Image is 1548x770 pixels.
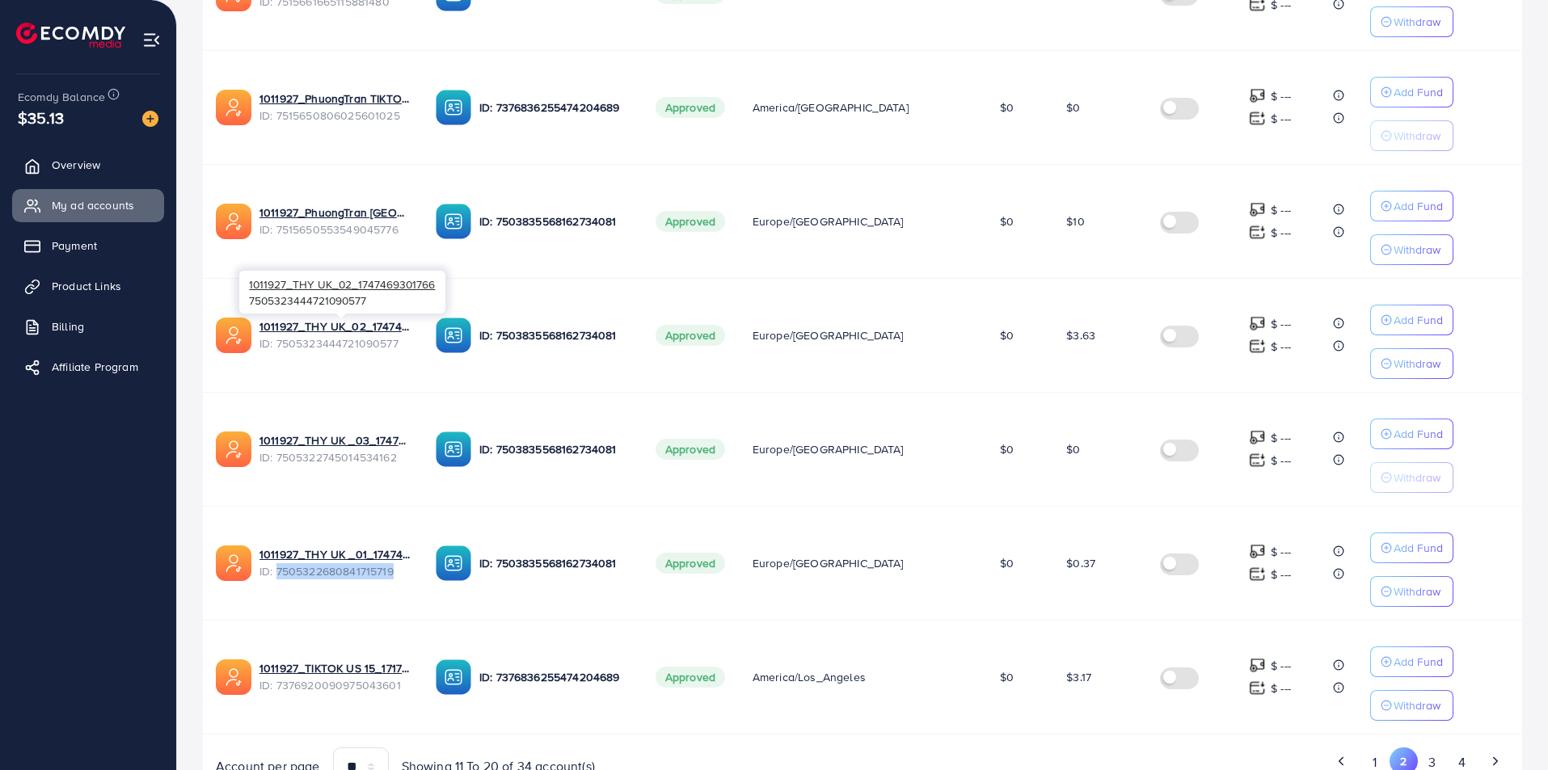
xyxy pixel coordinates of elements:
[239,271,445,313] div: 7505323444721090577
[1394,240,1440,259] p: Withdraw
[259,204,410,221] a: 1011927_PhuongTran [GEOGRAPHIC_DATA] 01_1749873767691
[1249,680,1266,696] img: top-up amount
[479,326,630,345] p: ID: 7503835568162734081
[259,677,410,693] span: ID: 7376920090975043601
[1271,451,1291,470] p: $ ---
[1394,538,1443,558] p: Add Fund
[1000,669,1014,685] span: $0
[1394,354,1440,373] p: Withdraw
[436,204,471,239] img: ic-ba-acc.ded83a64.svg
[1370,305,1453,335] button: Add Fund
[18,89,105,105] span: Ecomdy Balance
[1066,555,1095,571] span: $0.37
[1394,196,1443,216] p: Add Fund
[1271,428,1291,448] p: $ ---
[1271,656,1291,675] p: $ ---
[753,669,866,685] span: America/Los_Angeles
[52,359,138,375] span: Affiliate Program
[1249,657,1266,674] img: top-up amount
[259,90,410,124] div: <span class='underline'>1011927_PhuongTran TIKTOK US 01_1749873828056</span></br>7515650806025601025
[1066,327,1095,343] span: $3.63
[1249,429,1266,446] img: top-up amount
[1249,110,1266,127] img: top-up amount
[12,189,164,221] a: My ad accounts
[259,563,410,579] span: ID: 7505322680841715719
[1249,452,1266,469] img: top-up amount
[1370,646,1453,677] button: Add Fund
[1394,468,1440,487] p: Withdraw
[1479,697,1536,758] iframe: Chat
[12,149,164,181] a: Overview
[1000,555,1014,571] span: $0
[1370,419,1453,449] button: Add Fund
[479,667,630,687] p: ID: 7376836255474204689
[259,221,410,238] span: ID: 7515650553549045776
[1394,310,1443,330] p: Add Fund
[1271,337,1291,356] p: $ ---
[216,318,251,353] img: ic-ads-acc.e4c84228.svg
[1370,234,1453,265] button: Withdraw
[1000,441,1014,457] span: $0
[249,276,435,292] span: 1011927_THY UK_02_1747469301766
[1249,543,1266,560] img: top-up amount
[1370,532,1453,563] button: Add Fund
[436,431,471,467] img: ic-ba-acc.ded83a64.svg
[259,546,410,579] div: <span class='underline'>1011927_THY UK _01_1747469269682</span></br>7505322680841715719
[18,106,64,129] span: $35.13
[1370,191,1453,221] button: Add Fund
[753,213,904,229] span: Europe/[GEOGRAPHIC_DATA]
[1271,679,1291,698] p: $ ---
[1000,327,1014,343] span: $0
[52,278,121,294] span: Product Links
[1394,12,1440,32] p: Withdraw
[1271,223,1291,242] p: $ ---
[259,107,410,124] span: ID: 7515650806025601025
[216,204,251,239] img: ic-ads-acc.e4c84228.svg
[216,659,251,695] img: ic-ads-acc.e4c84228.svg
[1066,213,1084,229] span: $10
[1394,82,1443,102] p: Add Fund
[142,111,158,127] img: image
[1066,441,1080,457] span: $0
[436,545,471,581] img: ic-ba-acc.ded83a64.svg
[656,325,725,346] span: Approved
[259,90,410,107] a: 1011927_PhuongTran TIKTOK US 01_1749873828056
[1249,338,1266,355] img: top-up amount
[436,90,471,125] img: ic-ba-acc.ded83a64.svg
[259,204,410,238] div: <span class='underline'>1011927_PhuongTran UK 01_1749873767691</span></br>7515650553549045776
[479,553,630,573] p: ID: 7503835568162734081
[259,335,410,351] span: ID: 7505323444721090577
[1370,576,1453,607] button: Withdraw
[1394,424,1443,444] p: Add Fund
[52,157,100,173] span: Overview
[1066,99,1080,116] span: $0
[1394,582,1440,601] p: Withdraw
[656,97,725,118] span: Approved
[1000,99,1014,116] span: $0
[259,318,410,335] a: 1011927_THY UK_02_1747469301766
[753,441,904,457] span: Europe/[GEOGRAPHIC_DATA]
[216,545,251,581] img: ic-ads-acc.e4c84228.svg
[1249,315,1266,332] img: top-up amount
[1394,652,1443,671] p: Add Fund
[12,351,164,383] a: Affiliate Program
[259,432,410,465] div: <span class='underline'>1011927_THY UK _03_1747469320630</span></br>7505322745014534162
[1249,87,1266,104] img: top-up amount
[12,229,164,262] a: Payment
[1271,86,1291,106] p: $ ---
[1271,109,1291,128] p: $ ---
[479,98,630,117] p: ID: 7376836255474204689
[656,667,725,688] span: Approved
[656,211,725,232] span: Approved
[1000,213,1014,229] span: $0
[1370,6,1453,37] button: Withdraw
[1370,690,1453,721] button: Withdraw
[1271,565,1291,584] p: $ ---
[1249,201,1266,218] img: top-up amount
[216,431,251,467] img: ic-ads-acc.e4c84228.svg
[1249,224,1266,241] img: top-up amount
[52,197,134,213] span: My ad accounts
[1370,462,1453,493] button: Withdraw
[16,23,125,48] img: logo
[52,238,97,254] span: Payment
